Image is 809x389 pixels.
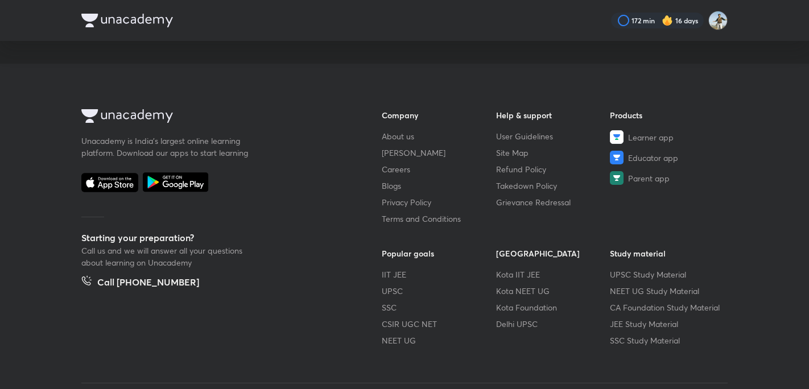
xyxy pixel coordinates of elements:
[97,275,199,291] h5: Call [PHONE_NUMBER]
[382,109,496,121] h6: Company
[496,109,610,121] h6: Help & support
[496,247,610,259] h6: [GEOGRAPHIC_DATA]
[610,268,724,280] a: UPSC Study Material
[610,285,724,297] a: NEET UG Study Material
[81,135,252,159] p: Unacademy is India’s largest online learning platform. Download our apps to start learning
[610,151,624,164] img: Educator app
[628,152,678,164] span: Educator app
[81,275,199,291] a: Call [PHONE_NUMBER]
[496,130,610,142] a: User Guidelines
[496,196,610,208] a: Grievance Redressal
[610,334,724,346] a: SSC Study Material
[496,318,610,330] a: Delhi UPSC
[496,163,610,175] a: Refund Policy
[610,130,624,144] img: Learner app
[382,334,496,346] a: NEET UG
[610,130,724,144] a: Learner app
[610,171,724,185] a: Parent app
[708,11,728,30] img: Srikanth Rathod
[610,318,724,330] a: JEE Study Material
[628,172,670,184] span: Parent app
[610,301,724,313] a: CA Foundation Study Material
[382,268,496,280] a: IIT JEE
[610,247,724,259] h6: Study material
[382,130,496,142] a: About us
[382,318,496,330] a: CSIR UGC NET
[382,285,496,297] a: UPSC
[610,109,724,121] h6: Products
[81,14,173,27] img: Company Logo
[81,245,252,268] p: Call us and we will answer all your questions about learning on Unacademy
[81,109,173,123] img: Company Logo
[81,231,345,245] h5: Starting your preparation?
[496,147,610,159] a: Site Map
[382,180,496,192] a: Blogs
[382,163,496,175] a: Careers
[382,301,496,313] a: SSC
[496,268,610,280] a: Kota IIT JEE
[610,151,724,164] a: Educator app
[662,15,673,26] img: streak
[81,109,345,126] a: Company Logo
[382,213,496,225] a: Terms and Conditions
[382,163,410,175] span: Careers
[496,301,610,313] a: Kota Foundation
[610,171,624,185] img: Parent app
[382,247,496,259] h6: Popular goals
[382,147,496,159] a: [PERSON_NAME]
[382,196,496,208] a: Privacy Policy
[628,131,674,143] span: Learner app
[496,180,610,192] a: Takedown Policy
[496,285,610,297] a: Kota NEET UG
